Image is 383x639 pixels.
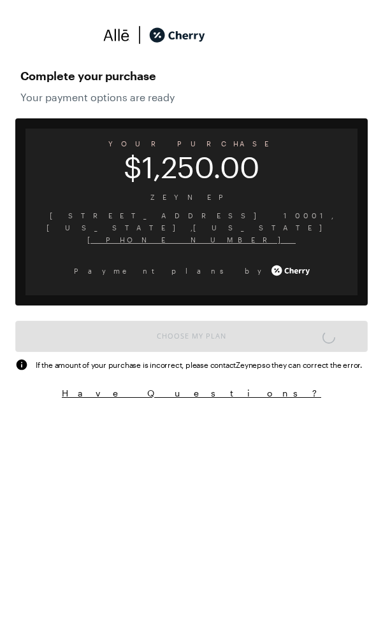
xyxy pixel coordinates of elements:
[271,261,310,280] img: cherry_white_logo-JPerc-yG.svg
[36,191,347,203] span: Zeynep
[25,135,358,152] span: YOUR PURCHASE
[20,66,363,86] span: Complete your purchase
[103,25,130,45] img: svg%3e
[15,321,368,352] button: Choose My Plan
[20,91,363,103] span: Your payment options are ready
[15,358,28,371] img: svg%3e
[130,25,149,45] img: svg%3e
[25,158,358,176] span: $1,250.00
[36,234,347,246] span: [PHONE_NUMBER]
[36,359,362,370] span: If the amount of your purchase is incorrect, please contact Zeynep so they can correct the error.
[149,25,205,45] img: cherry_black_logo-DrOE_MJI.svg
[36,209,347,234] span: [STREET_ADDRESS] 10001 , [US_STATE] , [US_STATE]
[15,386,368,400] button: Have Questions?
[74,265,269,277] span: Payment plans by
